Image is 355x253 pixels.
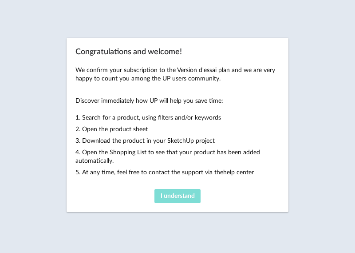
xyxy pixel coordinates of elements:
p: We confirm your subscription to the Version d'essai plan and we are very happy to count you among... [75,66,280,82]
p: 5. At any time, feel free to contact the support via the [75,169,280,177]
p: 1. Search for a product, using filters and/or keywords [75,114,280,122]
span: Congratulations and welcome! [75,48,182,56]
p: 3. Download the product in your SketchUp project [75,137,280,145]
p: Discover immediately how UP will help you save time: [75,97,280,105]
button: I understand [154,189,201,203]
div: Congratulations and welcome! [67,38,288,212]
a: help center [223,169,254,176]
p: 4. Open the Shopping List to see that your product has been added automatically. [75,149,280,165]
span: I understand [161,193,195,199]
p: 2. Open the product sheet [75,125,280,133]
